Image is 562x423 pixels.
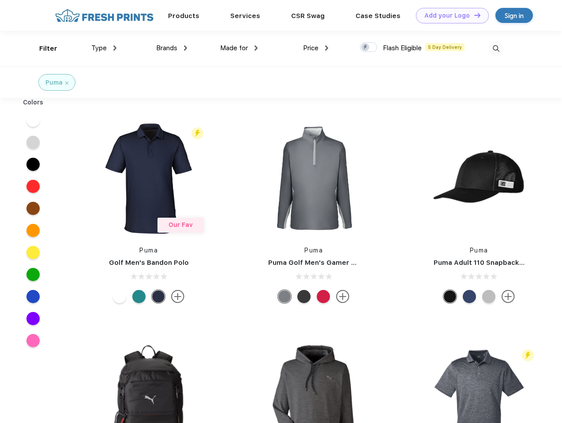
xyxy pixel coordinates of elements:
img: more.svg [502,290,515,303]
span: Our Fav [169,221,193,228]
img: flash_active_toggle.svg [522,349,534,361]
img: func=resize&h=266 [420,120,538,237]
span: 5 Day Delivery [425,43,465,51]
div: Filter [39,44,57,54]
span: Type [91,44,107,52]
img: dropdown.png [325,45,328,51]
img: filter_cancel.svg [65,82,68,85]
div: Green Lagoon [132,290,146,303]
img: flash_active_toggle.svg [191,127,203,139]
a: Puma Golf Men's Gamer Golf Quarter-Zip [268,259,408,267]
img: dropdown.png [113,45,116,51]
div: Add your Logo [424,12,470,19]
a: Golf Men's Bandon Polo [109,259,189,267]
span: Price [303,44,318,52]
div: Navy Blazer [152,290,165,303]
div: Ski Patrol [317,290,330,303]
div: Quarry with Brt Whit [482,290,495,303]
img: desktop_search.svg [489,41,503,56]
img: dropdown.png [184,45,187,51]
span: Brands [156,44,177,52]
div: Colors [16,98,50,107]
img: func=resize&h=266 [90,120,207,237]
a: Sign in [495,8,533,23]
div: Quiet Shade [278,290,291,303]
img: more.svg [171,290,184,303]
div: Pma Blk with Pma Blk [443,290,457,303]
div: Peacoat with Qut Shd [463,290,476,303]
img: more.svg [336,290,349,303]
span: Flash Eligible [383,44,422,52]
div: Puma Black [297,290,311,303]
div: Sign in [505,11,524,21]
a: Puma [304,247,323,254]
a: Puma [139,247,158,254]
a: Puma [470,247,488,254]
a: Services [230,12,260,20]
img: DT [474,13,480,18]
div: Bright White [113,290,126,303]
img: func=resize&h=266 [255,120,372,237]
img: fo%20logo%202.webp [52,8,156,23]
div: Puma [45,78,63,87]
a: Products [168,12,199,20]
img: dropdown.png [255,45,258,51]
span: Made for [220,44,248,52]
a: CSR Swag [291,12,325,20]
